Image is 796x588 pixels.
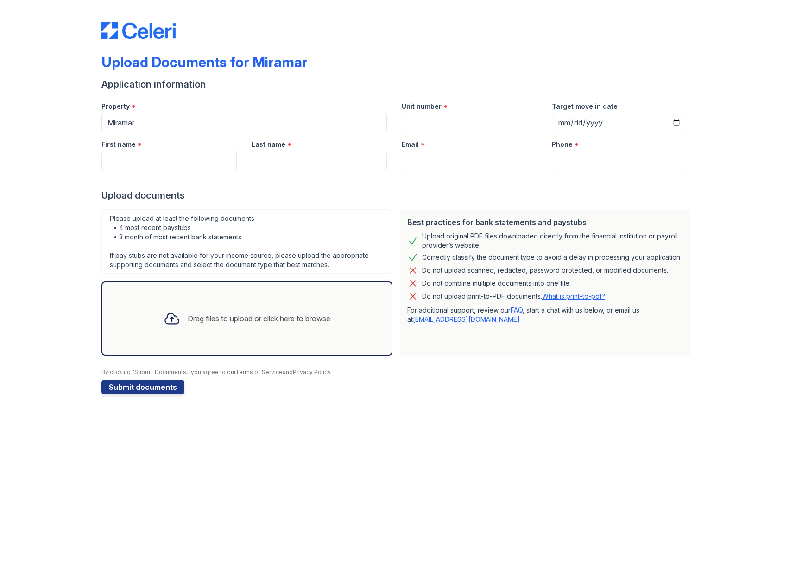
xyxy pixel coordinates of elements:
[101,54,308,70] div: Upload Documents for Miramar
[402,140,419,149] label: Email
[511,306,523,314] a: FAQ
[402,102,442,111] label: Unit number
[101,380,184,394] button: Submit documents
[293,369,332,375] a: Privacy Policy.
[101,78,695,91] div: Application information
[413,315,520,323] a: [EMAIL_ADDRESS][DOMAIN_NAME]
[407,217,683,228] div: Best practices for bank statements and paystubs
[542,292,605,300] a: What is print-to-pdf?
[422,278,571,289] div: Do not combine multiple documents into one file.
[422,252,682,263] div: Correctly classify the document type to avoid a delay in processing your application.
[235,369,283,375] a: Terms of Service
[422,265,668,276] div: Do not upload scanned, redacted, password protected, or modified documents.
[101,209,392,274] div: Please upload at least the following documents: • 4 most recent paystubs • 3 month of most recent...
[101,369,695,376] div: By clicking "Submit Documents," you agree to our and
[252,140,285,149] label: Last name
[188,313,330,324] div: Drag files to upload or click here to browse
[101,102,130,111] label: Property
[101,189,695,202] div: Upload documents
[101,22,176,39] img: CE_Logo_Blue-a8612792a0a2168367f1c8372b55b34899dd931a85d93a1a3d3e32e68fde9ad4.png
[101,140,136,149] label: First name
[422,292,605,301] p: Do not upload print-to-PDF documents.
[422,231,683,250] div: Upload original PDF files downloaded directly from the financial institution or payroll provider’...
[552,102,618,111] label: Target move in date
[552,140,573,149] label: Phone
[407,306,683,324] p: For additional support, review our , start a chat with us below, or email us at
